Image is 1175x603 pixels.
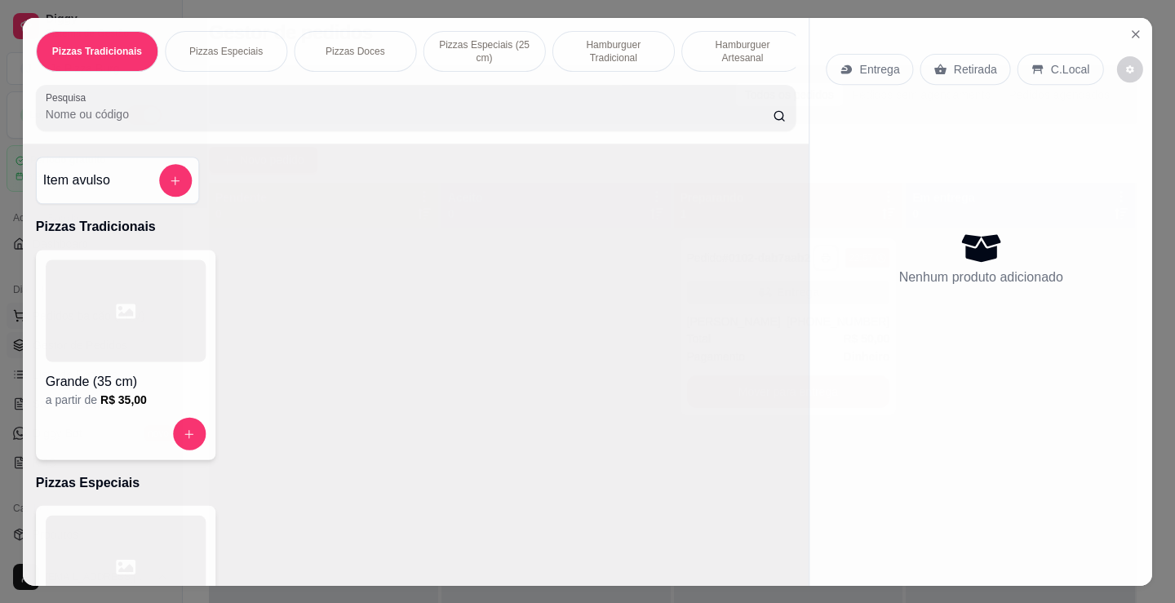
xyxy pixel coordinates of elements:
p: Entrega [860,61,900,78]
label: Pesquisa [46,91,91,104]
p: Pizzas Especiais [36,472,796,492]
p: Pizzas Especiais [189,45,263,58]
h6: R$ 35,00 [100,391,147,407]
p: C.Local [1051,61,1090,78]
p: Nenhum produto adicionado [899,268,1063,287]
p: Pizzas Especiais (25 cm) [437,38,532,64]
p: Retirada [954,61,997,78]
div: a partir de [46,391,206,407]
button: decrease-product-quantity [1116,56,1142,82]
p: Pizzas Tradicionais [36,217,796,237]
h4: Item avulso [43,171,110,190]
p: Hamburguer Tradicional [566,38,661,64]
button: add-separate-item [159,164,192,197]
button: Close [1123,21,1149,47]
input: Pesquisa [46,106,774,122]
h4: Grande (35 cm) [46,371,206,391]
button: increase-product-quantity [173,417,206,450]
p: Pizzas Doces [326,45,385,58]
p: Pizzas Tradicionais [52,45,142,58]
p: Hamburguer Artesanal [695,38,790,64]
